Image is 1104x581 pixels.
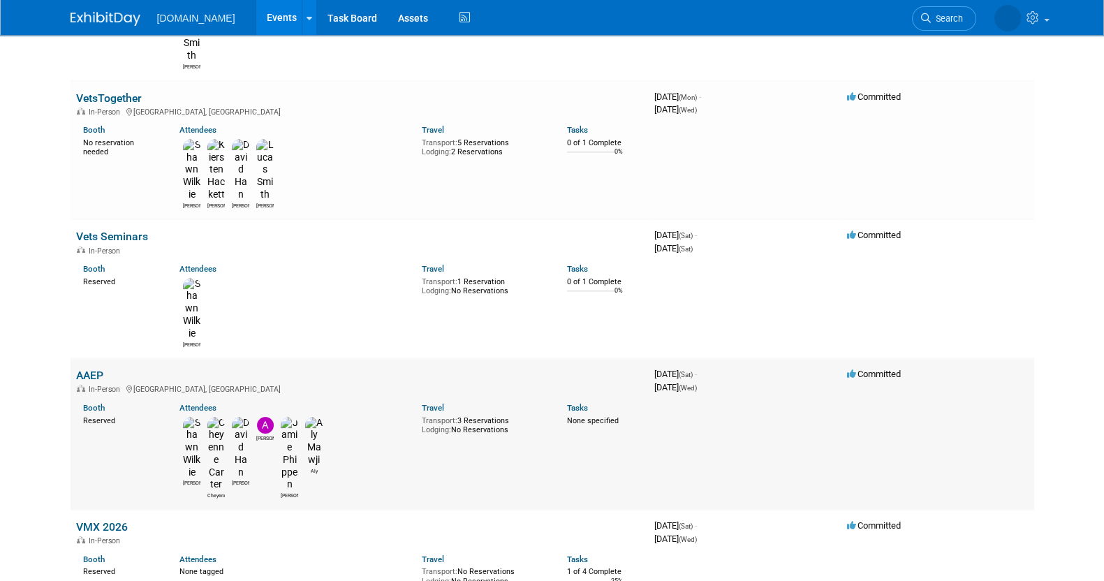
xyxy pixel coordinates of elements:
[179,554,216,564] a: Attendees
[207,139,225,201] img: Kiersten Hackett
[422,403,444,413] a: Travel
[183,62,200,71] div: Lucas Smith
[76,105,643,117] div: [GEOGRAPHIC_DATA], [GEOGRAPHIC_DATA]
[207,417,225,492] img: Cheyenne Carter
[76,91,142,105] a: VetsTogether
[931,13,963,24] span: Search
[207,201,225,209] div: Kiersten Hackett
[567,277,643,287] div: 0 of 1 Complete
[89,108,124,117] span: In-Person
[422,125,444,135] a: Travel
[699,91,701,102] span: -
[281,417,298,492] img: Jamie Phippen
[305,417,323,466] img: Aly Mawji
[157,13,235,24] span: [DOMAIN_NAME]
[679,232,693,240] span: (Sat)
[422,147,451,156] span: Lodging:
[183,201,200,209] div: Shawn Wilkie
[422,286,451,295] span: Lodging:
[994,5,1021,31] img: Iuliia Bulow
[422,413,546,435] div: 3 Reservations No Reservations
[679,106,697,114] span: (Wed)
[76,383,643,394] div: [GEOGRAPHIC_DATA], [GEOGRAPHIC_DATA]
[83,125,105,135] a: Booth
[83,264,105,274] a: Booth
[679,94,697,101] span: (Mon)
[567,138,643,148] div: 0 of 1 Complete
[83,554,105,564] a: Booth
[422,416,457,425] span: Transport:
[256,434,274,442] div: Andrew Muise
[847,369,901,379] span: Committed
[567,567,643,577] div: 1 of 4 Complete
[567,416,619,425] span: None specified
[76,520,128,534] a: VMX 2026
[614,148,623,167] td: 0%
[695,230,697,240] span: -
[695,520,697,531] span: -
[654,243,693,253] span: [DATE]
[83,564,159,577] div: Reserved
[71,12,140,26] img: ExhibitDay
[679,536,697,543] span: (Wed)
[83,403,105,413] a: Booth
[567,125,588,135] a: Tasks
[614,287,623,306] td: 0%
[422,138,457,147] span: Transport:
[232,139,249,201] img: David Han
[232,201,249,209] div: David Han
[232,478,249,487] div: David Han
[179,125,216,135] a: Attendees
[183,478,200,487] div: Shawn Wilkie
[77,536,85,543] img: In-Person Event
[256,201,274,209] div: Lucas Smith
[422,554,444,564] a: Travel
[654,104,697,115] span: [DATE]
[281,491,298,499] div: Jamie Phippen
[77,108,85,115] img: In-Person Event
[83,274,159,287] div: Reserved
[76,369,103,382] a: AAEP
[83,413,159,426] div: Reserved
[183,278,200,340] img: Shawn Wilkie
[654,230,697,240] span: [DATE]
[567,554,588,564] a: Tasks
[183,139,200,201] img: Shawn Wilkie
[77,385,85,392] img: In-Person Event
[654,91,701,102] span: [DATE]
[847,230,901,240] span: Committed
[305,466,323,475] div: Aly Mawji
[567,403,588,413] a: Tasks
[422,274,546,296] div: 1 Reservation No Reservations
[567,264,588,274] a: Tasks
[654,369,697,379] span: [DATE]
[679,522,693,530] span: (Sat)
[695,369,697,379] span: -
[89,385,124,394] span: In-Person
[207,491,225,499] div: Cheyenne Carter
[422,425,451,434] span: Lodging:
[422,135,546,157] div: 5 Reservations 2 Reservations
[654,520,697,531] span: [DATE]
[83,135,159,157] div: No reservation needed
[89,536,124,545] span: In-Person
[179,403,216,413] a: Attendees
[256,139,274,201] img: Lucas Smith
[654,534,697,544] span: [DATE]
[679,245,693,253] span: (Sat)
[257,417,274,434] img: Andrew Muise
[679,371,693,378] span: (Sat)
[912,6,976,31] a: Search
[76,230,148,243] a: Vets Seminars
[183,417,200,479] img: Shawn Wilkie
[422,264,444,274] a: Travel
[422,567,457,576] span: Transport:
[77,247,85,253] img: In-Person Event
[679,384,697,392] span: (Wed)
[654,382,697,392] span: [DATE]
[183,340,200,348] div: Shawn Wilkie
[847,520,901,531] span: Committed
[847,91,901,102] span: Committed
[232,417,249,479] img: David Han
[422,277,457,286] span: Transport:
